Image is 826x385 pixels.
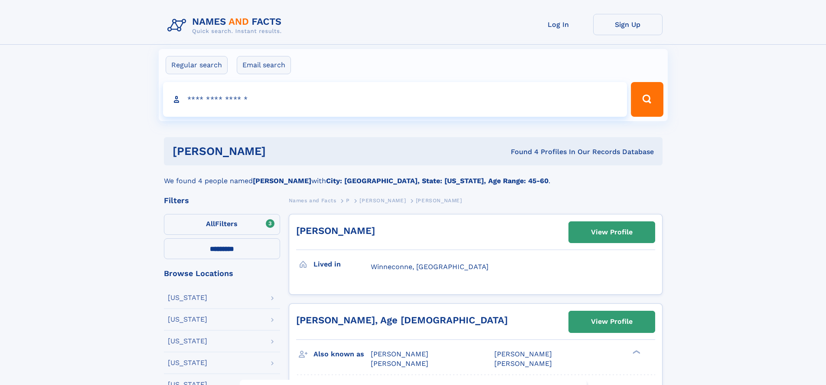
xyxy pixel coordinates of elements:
[237,56,291,74] label: Email search
[164,214,280,235] label: Filters
[168,294,207,301] div: [US_STATE]
[168,316,207,323] div: [US_STATE]
[371,359,428,368] span: [PERSON_NAME]
[593,14,663,35] a: Sign Up
[326,177,548,185] b: City: [GEOGRAPHIC_DATA], State: [US_STATE], Age Range: 45-60
[163,82,627,117] input: search input
[371,263,489,271] span: Winneconne, [GEOGRAPHIC_DATA]
[416,197,462,204] span: [PERSON_NAME]
[164,197,280,204] div: Filters
[289,195,336,206] a: Names and Facts
[164,165,663,186] div: We found 4 people named with .
[173,146,389,157] h1: [PERSON_NAME]
[164,14,289,37] img: Logo Names and Facts
[524,14,593,35] a: Log In
[346,195,350,206] a: P
[296,315,508,326] a: [PERSON_NAME], Age [DEMOGRAPHIC_DATA]
[630,349,641,355] div: ❯
[313,257,371,272] h3: Lived in
[569,311,655,332] a: View Profile
[388,147,654,157] div: Found 4 Profiles In Our Records Database
[591,312,633,332] div: View Profile
[296,225,375,236] a: [PERSON_NAME]
[494,359,552,368] span: [PERSON_NAME]
[359,195,406,206] a: [PERSON_NAME]
[569,222,655,243] a: View Profile
[371,350,428,358] span: [PERSON_NAME]
[164,270,280,277] div: Browse Locations
[168,359,207,366] div: [US_STATE]
[166,56,228,74] label: Regular search
[253,177,311,185] b: [PERSON_NAME]
[168,338,207,345] div: [US_STATE]
[494,350,552,358] span: [PERSON_NAME]
[359,197,406,204] span: [PERSON_NAME]
[631,82,663,117] button: Search Button
[346,197,350,204] span: P
[206,220,215,228] span: All
[313,347,371,362] h3: Also known as
[591,222,633,242] div: View Profile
